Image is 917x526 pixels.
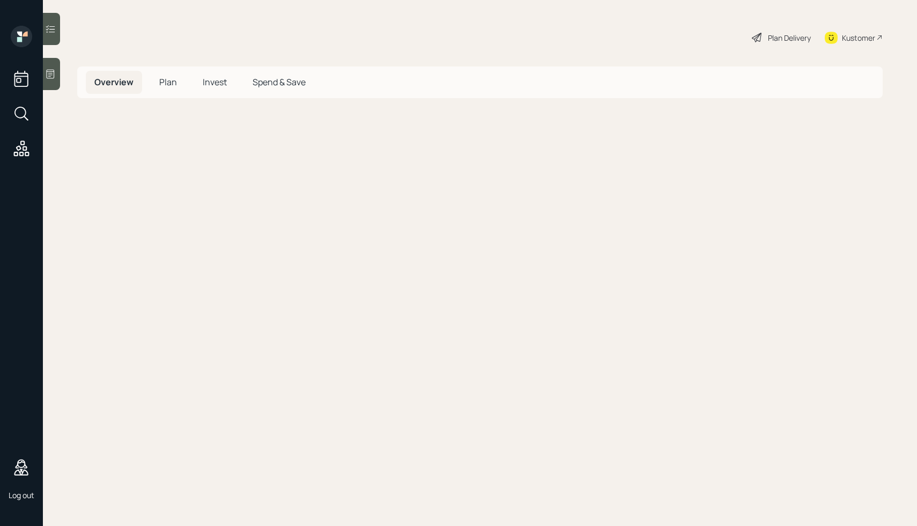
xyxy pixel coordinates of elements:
div: Kustomer [842,32,875,43]
div: Log out [9,490,34,500]
span: Plan [159,76,177,88]
div: Plan Delivery [768,32,811,43]
span: Spend & Save [253,76,306,88]
span: Overview [94,76,134,88]
span: Invest [203,76,227,88]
